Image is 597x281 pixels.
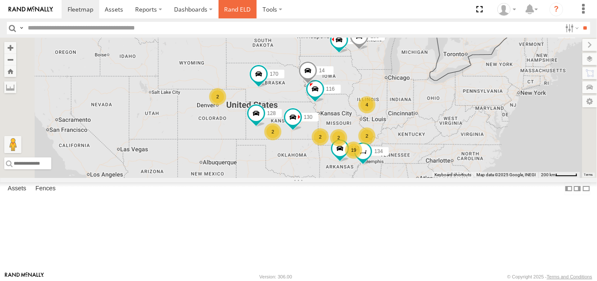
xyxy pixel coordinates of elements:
[507,274,592,279] div: © Copyright 2025 -
[358,127,375,145] div: 2
[547,274,592,279] a: Terms and Conditions
[3,183,30,195] label: Assets
[541,172,556,177] span: 200 km
[345,142,362,159] div: 19
[538,172,580,178] button: Map Scale: 200 km per 47 pixels
[4,53,16,65] button: Zoom out
[582,182,591,195] label: Hide Summary Table
[319,68,325,74] span: 14
[312,128,329,145] div: 2
[494,3,519,16] div: Butch Tucker
[4,136,21,153] button: Drag Pegman onto the map to open Street View
[31,183,60,195] label: Fences
[326,86,335,92] span: 116
[434,172,471,178] button: Keyboard shortcuts
[9,6,53,12] img: rand-logo.svg
[562,22,580,34] label: Search Filter Options
[476,172,536,177] span: Map data ©2025 Google, INEGI
[550,3,563,16] i: ?
[330,129,347,146] div: 2
[18,22,25,34] label: Search Query
[358,96,375,113] div: 4
[4,81,16,93] label: Measure
[304,114,313,120] span: 130
[4,65,16,77] button: Zoom Home
[374,149,383,155] span: 134
[4,42,16,53] button: Zoom in
[564,182,573,195] label: Dock Summary Table to the Left
[209,88,226,105] div: 2
[260,274,292,279] div: Version: 306.00
[584,173,593,177] a: Terms (opens in new tab)
[264,123,281,140] div: 2
[5,272,44,281] a: Visit our Website
[267,110,276,116] span: 128
[270,71,278,77] span: 170
[582,95,597,107] label: Map Settings
[573,182,582,195] label: Dock Summary Table to the Right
